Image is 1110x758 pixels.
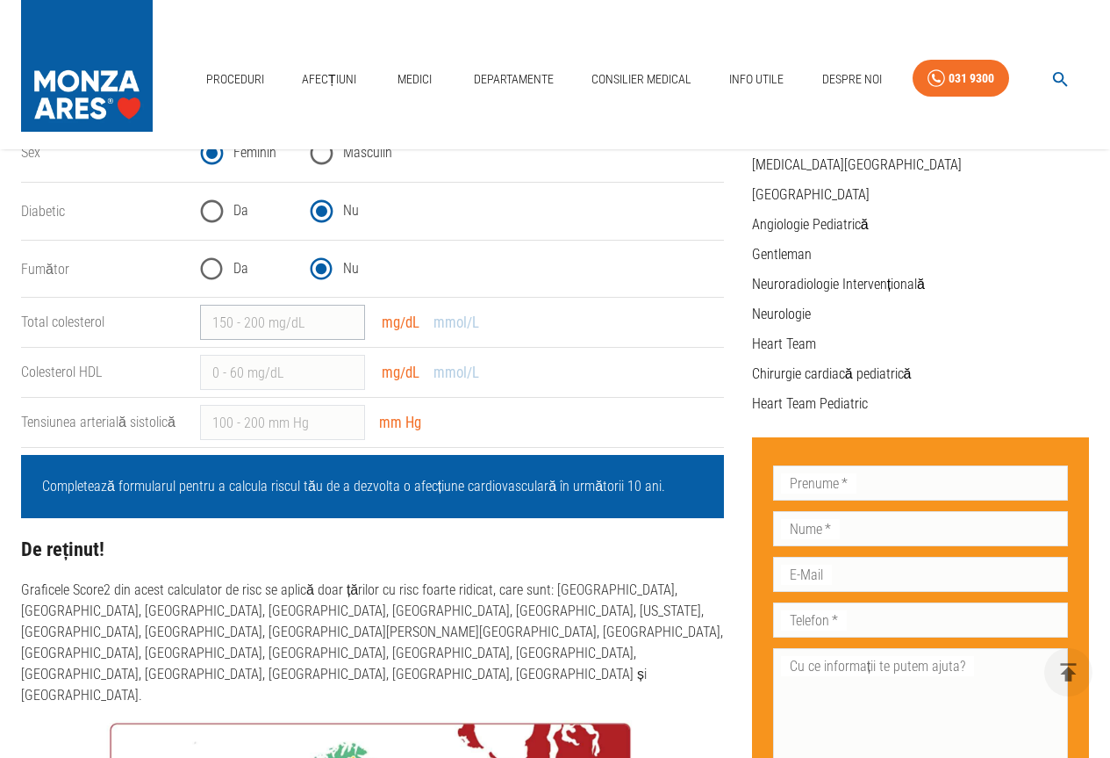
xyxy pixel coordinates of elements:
[200,355,365,390] input: 0 - 60 mg/dL
[21,144,40,161] label: Sex
[722,61,791,97] a: Info Utile
[233,142,276,163] span: Feminin
[233,258,248,279] span: Da
[343,200,359,221] span: Nu
[752,365,912,382] a: Chirurgie cardiacă pediatrică
[752,276,925,292] a: Neuroradiologie Intervențională
[428,360,484,386] button: mmol/L
[233,200,248,221] span: Da
[21,201,186,221] legend: Diabetic
[200,405,365,440] input: 100 - 200 mm Hg
[21,314,104,330] label: Total colesterol
[199,61,271,97] a: Proceduri
[200,190,723,233] div: diabetes
[21,538,724,560] h3: De reținut!
[752,156,962,173] a: [MEDICAL_DATA][GEOGRAPHIC_DATA]
[343,258,359,279] span: Nu
[584,61,698,97] a: Consilier Medical
[1044,648,1092,697] button: delete
[752,246,812,263] a: Gentleman
[21,259,186,279] legend: Fumător
[752,336,816,352] a: Heart Team
[295,61,363,97] a: Afecțiuni
[815,61,889,97] a: Despre Noi
[428,310,484,336] button: mmol/L
[752,395,868,412] a: Heart Team Pediatric
[913,60,1009,97] a: 031 9300
[21,364,102,380] label: Colesterol HDL
[200,305,365,340] input: 150 - 200 mg/dL
[200,248,723,291] div: smoking
[343,142,392,163] span: Masculin
[387,61,443,97] a: Medici
[200,132,723,175] div: gender
[752,186,870,203] a: [GEOGRAPHIC_DATA]
[42,476,703,497] p: Completează formularul pentru a calcula riscul tău de a dezvolta o afecțiune cardiovasculară în u...
[21,580,724,706] p: Graficele Score2 din acest calculator de risc se aplică doar țărilor cu risc foarte ridicat, care...
[467,61,561,97] a: Departamente
[21,414,175,430] label: Tensiunea arterială sistolică
[752,216,869,233] a: Angiologie Pediatrică
[752,306,811,322] a: Neurologie
[949,68,994,90] div: 031 9300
